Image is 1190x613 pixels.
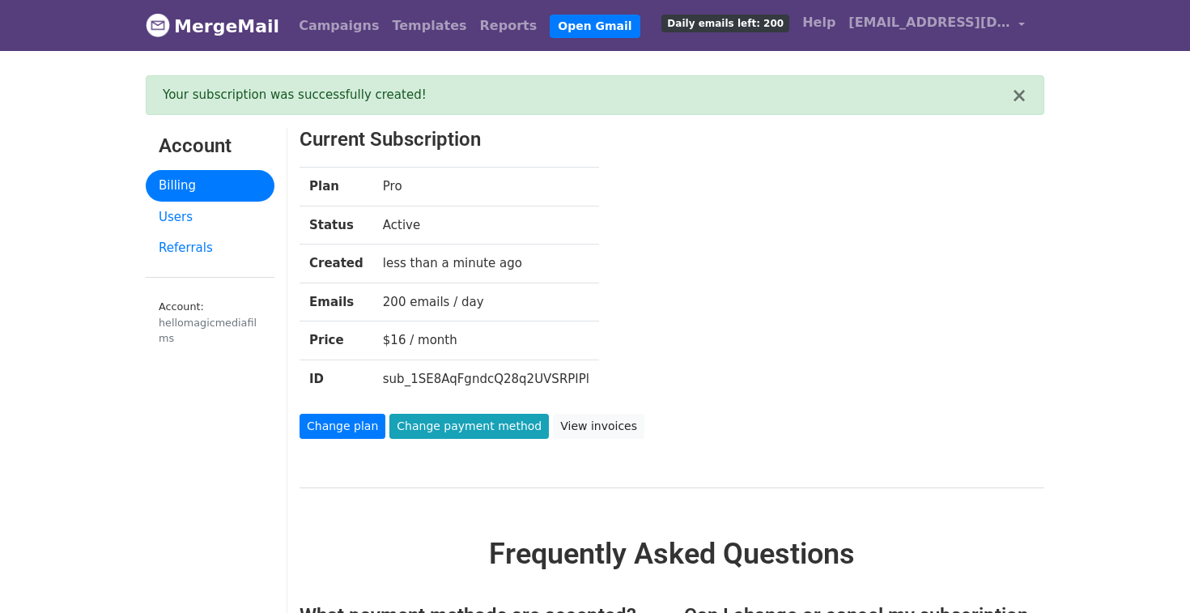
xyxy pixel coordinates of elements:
[300,283,373,321] th: Emails
[159,134,261,158] h3: Account
[159,300,261,347] small: Account:
[146,13,170,37] img: MergeMail logo
[300,360,373,398] th: ID
[661,15,789,32] span: Daily emails left: 200
[146,9,279,43] a: MergeMail
[300,245,373,283] th: Created
[796,6,842,39] a: Help
[146,202,274,233] a: Users
[373,360,599,398] td: sub_1SE8AqFgndcQ28q2UVSRPIPl
[373,168,599,206] td: Pro
[373,245,599,283] td: less than a minute ago
[389,414,549,439] a: Change payment method
[550,15,640,38] a: Open Gmail
[385,10,473,42] a: Templates
[655,6,796,39] a: Daily emails left: 200
[159,315,261,346] div: hellomagicmediafilms
[292,10,385,42] a: Campaigns
[300,206,373,245] th: Status
[300,128,980,151] h3: Current Subscription
[474,10,544,42] a: Reports
[163,86,1011,104] div: Your subscription was successfully created!
[842,6,1031,45] a: [EMAIL_ADDRESS][DOMAIN_NAME]
[146,232,274,264] a: Referrals
[848,13,1010,32] span: [EMAIL_ADDRESS][DOMAIN_NAME]
[373,283,599,321] td: 200 emails / day
[1011,86,1027,105] button: ×
[553,414,644,439] a: View invoices
[373,321,599,360] td: $16 / month
[373,206,599,245] td: Active
[146,170,274,202] a: Billing
[300,321,373,360] th: Price
[300,414,385,439] a: Change plan
[300,537,1044,572] h2: Frequently Asked Questions
[300,168,373,206] th: Plan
